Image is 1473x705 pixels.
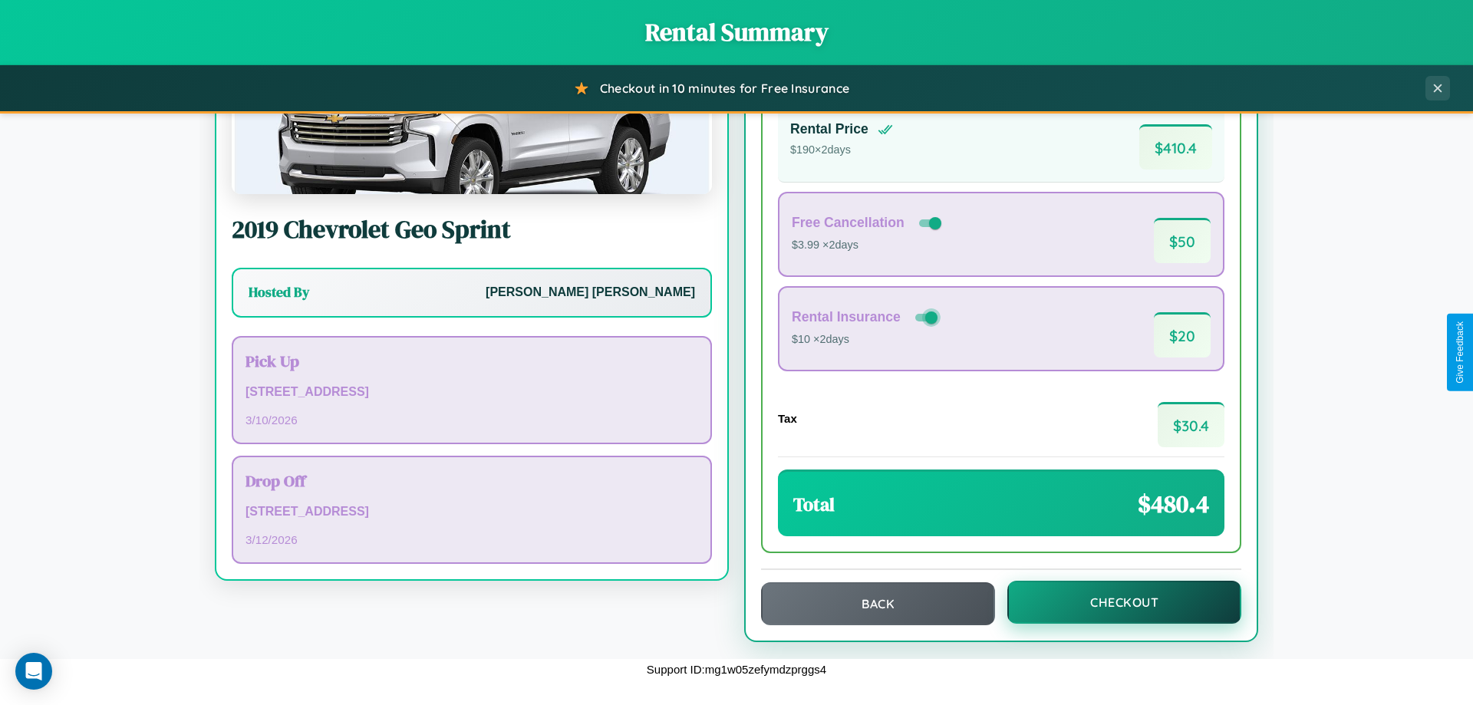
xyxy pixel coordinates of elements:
button: Back [761,582,995,625]
p: [STREET_ADDRESS] [245,381,698,404]
p: 3 / 12 / 2026 [245,529,698,550]
img: Chevrolet Geo Sprint [232,41,712,194]
h1: Rental Summary [15,15,1458,49]
span: Checkout in 10 minutes for Free Insurance [600,81,849,96]
h3: Drop Off [245,469,698,492]
h4: Tax [778,412,797,425]
span: $ 50 [1154,218,1211,263]
p: 3 / 10 / 2026 [245,410,698,430]
h3: Hosted By [249,283,309,301]
button: Checkout [1007,581,1241,624]
h3: Total [793,492,835,517]
span: $ 410.4 [1139,124,1212,170]
span: $ 30.4 [1158,402,1224,447]
div: Give Feedback [1455,321,1465,384]
h4: Rental Price [790,121,868,137]
p: [STREET_ADDRESS] [245,501,698,523]
p: $10 × 2 days [792,330,941,350]
span: $ 480.4 [1138,487,1209,521]
div: Open Intercom Messenger [15,653,52,690]
p: $3.99 × 2 days [792,236,944,255]
p: Support ID: mg1w05zefymdzprggs4 [647,659,826,680]
p: [PERSON_NAME] [PERSON_NAME] [486,282,695,304]
h4: Free Cancellation [792,215,905,231]
p: $ 190 × 2 days [790,140,893,160]
h2: 2019 Chevrolet Geo Sprint [232,212,712,246]
h4: Rental Insurance [792,309,901,325]
h3: Pick Up [245,350,698,372]
span: $ 20 [1154,312,1211,357]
